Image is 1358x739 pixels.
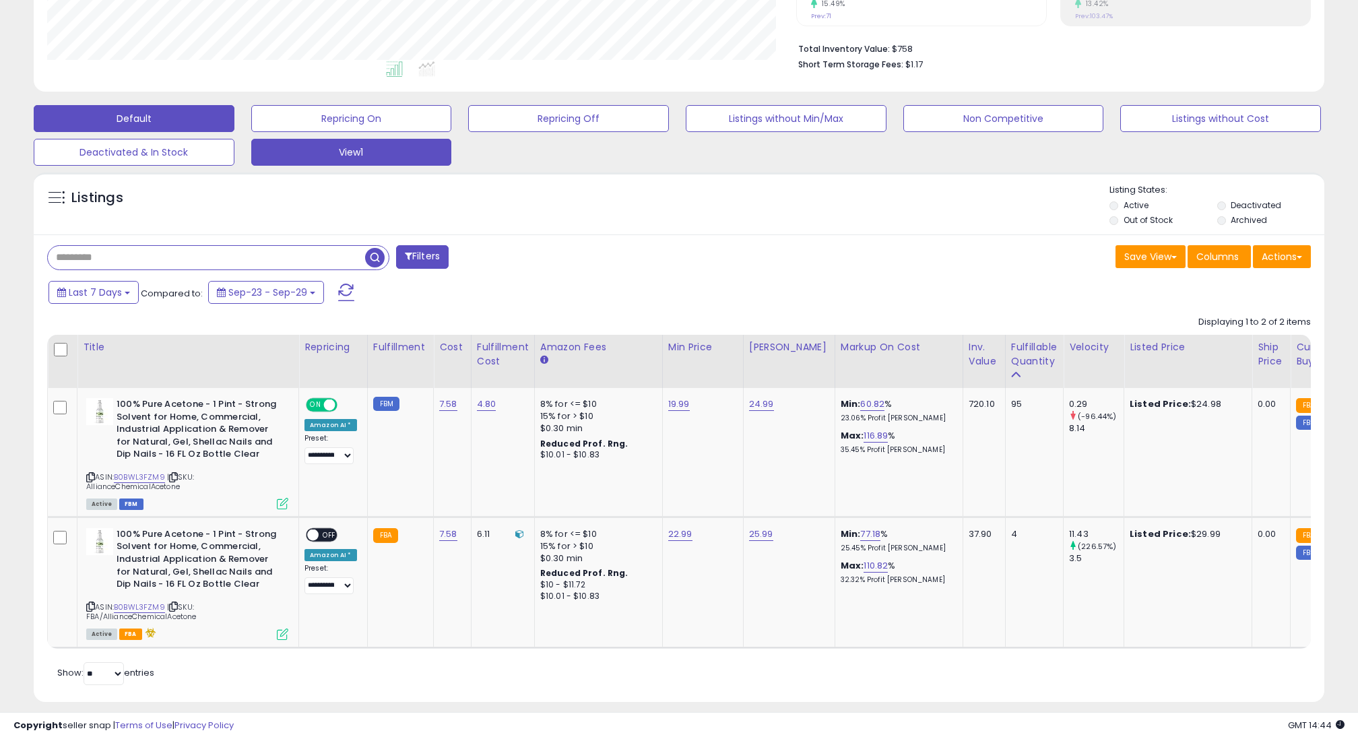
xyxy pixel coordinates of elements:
[798,40,1301,56] li: $758
[1120,105,1321,132] button: Listings without Cost
[749,340,829,354] div: [PERSON_NAME]
[540,567,628,579] b: Reduced Prof. Rng.
[841,398,952,423] div: %
[304,434,357,464] div: Preset:
[841,340,957,354] div: Markup on Cost
[114,602,165,613] a: B0BWL3FZM9
[1011,528,1053,540] div: 4
[540,449,652,461] div: $10.01 - $10.83
[208,281,324,304] button: Sep-23 - Sep-29
[686,105,886,132] button: Listings without Min/Max
[864,429,888,443] a: 116.89
[969,528,995,540] div: 37.90
[307,399,324,411] span: ON
[1258,340,1285,368] div: Ship Price
[1296,528,1321,543] small: FBA
[668,340,738,354] div: Min Price
[1296,416,1322,430] small: FBM
[841,560,952,585] div: %
[903,105,1104,132] button: Non Competitive
[540,398,652,410] div: 8% for <= $10
[114,472,165,483] a: B0BWL3FZM9
[86,499,117,510] span: All listings currently available for purchase on Amazon
[396,245,449,269] button: Filters
[1231,199,1281,211] label: Deactivated
[71,189,123,207] h5: Listings
[174,719,234,732] a: Privacy Policy
[251,105,452,132] button: Repricing On
[860,527,880,541] a: 77.18
[540,528,652,540] div: 8% for <= $10
[228,286,307,299] span: Sep-23 - Sep-29
[811,12,831,20] small: Prev: 71
[1069,398,1124,410] div: 0.29
[86,602,197,622] span: | SKU: FBA/AllianceChemicalAcetone
[373,528,398,543] small: FBA
[1258,528,1280,540] div: 0.00
[304,340,362,354] div: Repricing
[749,527,773,541] a: 25.99
[1075,12,1113,20] small: Prev: 103.47%
[86,528,288,639] div: ASIN:
[841,397,861,410] b: Min:
[540,340,657,354] div: Amazon Fees
[48,281,139,304] button: Last 7 Days
[1115,245,1186,268] button: Save View
[115,719,172,732] a: Terms of Use
[119,499,143,510] span: FBM
[1258,398,1280,410] div: 0.00
[13,719,63,732] strong: Copyright
[1130,340,1246,354] div: Listed Price
[835,335,963,388] th: The percentage added to the cost of goods (COGS) that forms the calculator for Min & Max prices.
[142,628,156,637] i: hazardous material
[540,591,652,602] div: $10.01 - $10.83
[477,528,524,540] div: 6.11
[668,397,690,411] a: 19.99
[251,139,452,166] button: View1
[841,575,952,585] p: 32.32% Profit [PERSON_NAME]
[13,719,234,732] div: seller snap | |
[749,397,774,411] a: 24.99
[1231,214,1267,226] label: Archived
[86,528,113,555] img: 31wPQ+M-gKL._SL40_.jpg
[841,429,864,442] b: Max:
[86,398,288,508] div: ASIN:
[57,666,154,679] span: Show: entries
[864,559,888,573] a: 110.82
[117,528,280,594] b: 100% Pure Acetone - 1 Pint - Strong Solvent for Home, Commercial, Industrial Application & Remove...
[1188,245,1251,268] button: Columns
[1130,528,1241,540] div: $29.99
[86,398,113,425] img: 31wPQ+M-gKL._SL40_.jpg
[1296,546,1322,560] small: FBM
[1198,316,1311,329] div: Displaying 1 to 2 of 2 items
[1124,214,1173,226] label: Out of Stock
[969,340,1000,368] div: Inv. value
[1109,184,1324,197] p: Listing States:
[841,544,952,553] p: 25.45% Profit [PERSON_NAME]
[668,527,692,541] a: 22.99
[905,58,923,71] span: $1.17
[34,105,234,132] button: Default
[373,340,428,354] div: Fulfillment
[335,399,357,411] span: OFF
[439,340,465,354] div: Cost
[1069,422,1124,435] div: 8.14
[1296,398,1321,413] small: FBA
[540,354,548,366] small: Amazon Fees.
[841,527,861,540] b: Min:
[1069,552,1124,565] div: 3.5
[540,552,652,565] div: $0.30 min
[969,398,995,410] div: 720.10
[841,559,864,572] b: Max:
[304,419,357,431] div: Amazon AI *
[1011,340,1058,368] div: Fulfillable Quantity
[373,397,399,411] small: FBM
[141,287,203,300] span: Compared to:
[1069,340,1118,354] div: Velocity
[477,397,496,411] a: 4.80
[1124,199,1149,211] label: Active
[540,422,652,435] div: $0.30 min
[841,430,952,455] div: %
[439,527,457,541] a: 7.58
[1078,541,1116,552] small: (226.57%)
